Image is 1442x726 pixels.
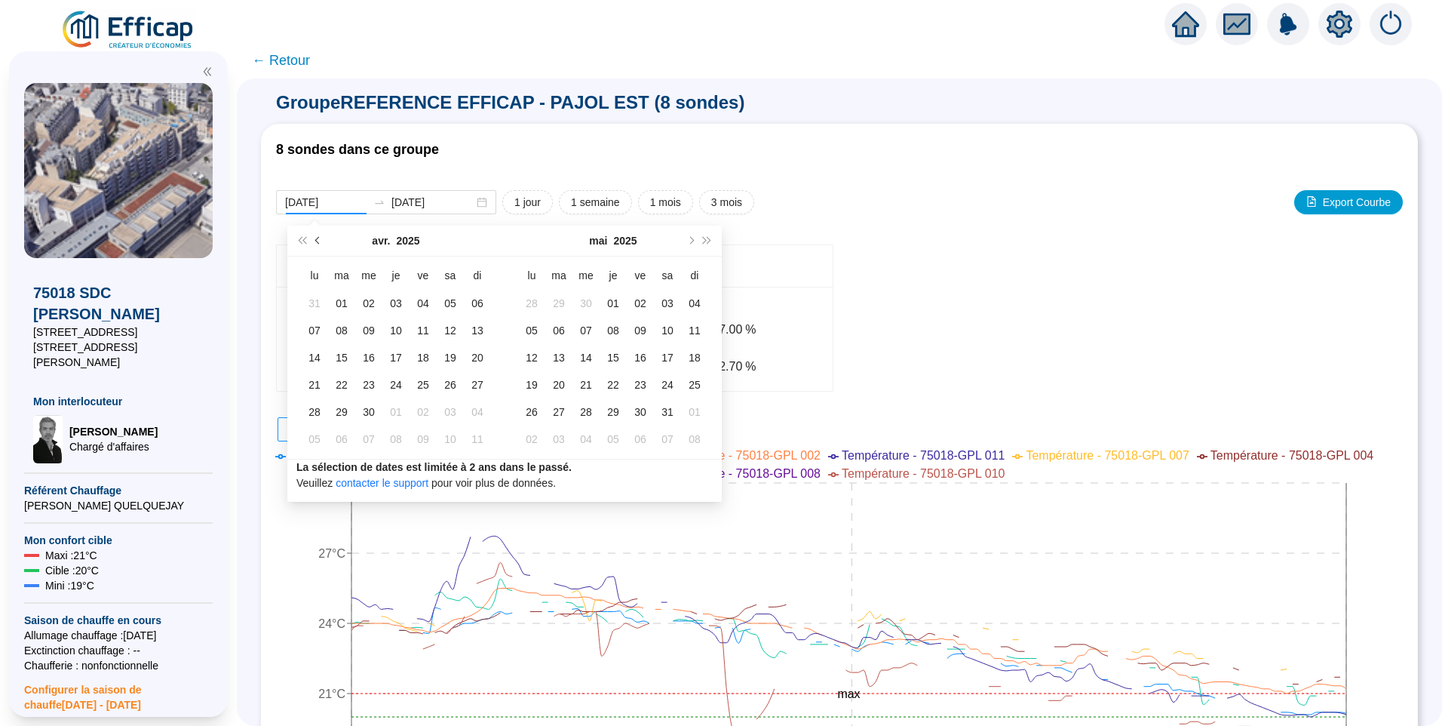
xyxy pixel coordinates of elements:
span: Température - 75018-GPL 002 [658,449,821,462]
th: lu [301,263,328,290]
div: 12 [441,321,459,340]
td: 2025-04-24 [382,371,410,398]
span: [PERSON_NAME] QUELQUEJAY [24,498,213,513]
div: 23 [631,376,649,394]
div: 28 [305,403,324,421]
div: 24 [658,376,677,394]
div: 04 [468,403,486,421]
td: 2025-04-11 [410,317,437,344]
span: Température - 75018-GPL 008 [658,467,821,480]
div: 22 [604,376,622,394]
div: 29 [604,403,622,421]
td: 2025-05-02 [410,398,437,426]
div: 26 [441,376,459,394]
span: 1 jour [514,195,541,211]
span: ← Retour [252,50,310,71]
button: 1 mois [638,190,693,214]
div: 29 [333,403,351,421]
div: 16 [631,349,649,367]
td: 2025-04-19 [437,344,464,371]
button: Choisissez une année [613,226,637,256]
div: 02 [414,403,432,421]
span: setting [1326,11,1353,38]
strong: La sélection de dates est limitée à 2 ans dans le passé. [296,461,572,473]
span: % [745,358,756,376]
div: 05 [604,430,622,448]
td: 2025-04-21 [301,371,328,398]
div: 07 [658,430,677,448]
td: 2025-03-31 [301,290,328,317]
div: 13 [468,321,486,340]
div: 15 [604,349,622,367]
span: Température - 75018-GPL 010 [842,467,1005,480]
th: ma [545,263,572,290]
td: 2025-06-08 [681,426,708,453]
td: 2025-06-03 [545,426,572,453]
span: Température - 75018-GPL 011 [842,449,1005,462]
td: 2025-05-16 [627,344,654,371]
span: Exctinction chauffage : -- [24,643,213,658]
span: 1 mois [650,195,681,211]
div: 03 [550,430,568,448]
div: 09 [631,321,649,340]
span: Saison de chauffe en cours [24,613,213,628]
a: contacter le support [336,477,428,489]
td: 2025-05-11 [681,317,708,344]
td: 2025-04-12 [437,317,464,344]
div: 06 [333,430,351,448]
td: 2025-05-01 [600,290,627,317]
div: 09 [360,321,378,340]
td: 2025-05-17 [654,344,681,371]
td: 2025-06-01 [681,398,708,426]
img: efficap energie logo [60,9,197,51]
span: .70 [726,360,742,373]
td: 2025-04-04 [410,290,437,317]
th: ma [328,263,355,290]
td: 2025-04-16 [355,344,382,371]
div: 08 [387,430,405,448]
div: 21 [305,376,324,394]
td: 2025-04-01 [328,290,355,317]
div: 24 [387,376,405,394]
div: 11 [468,430,486,448]
div: 04 [577,430,595,448]
div: 18 [686,349,704,367]
td: 2025-05-10 [437,426,464,453]
span: home [1172,11,1199,38]
td: 2025-04-20 [464,344,491,371]
span: Chaufferie : non fonctionnelle [24,658,213,673]
span: swap-right [373,196,385,208]
span: Export Courbe [1323,195,1391,211]
div: 19 [441,349,459,367]
div: Min [697,339,818,355]
span: to [373,196,385,208]
td: 2025-04-02 [355,290,382,317]
div: 05 [305,430,324,448]
td: 2025-05-15 [600,344,627,371]
img: Chargé d'affaires [33,415,63,463]
div: 30 [577,294,595,312]
td: 2025-04-13 [464,317,491,344]
td: 2025-04-25 [410,371,437,398]
td: 2025-05-20 [545,371,572,398]
td: 2025-05-05 [518,317,545,344]
div: 19 [523,376,541,394]
button: 3 mois [699,190,754,214]
span: file-image [1306,196,1317,207]
td: 2025-04-14 [301,344,328,371]
div: 10 [441,430,459,448]
th: je [382,263,410,290]
td: 2025-05-28 [572,398,600,426]
div: 11 [686,321,704,340]
div: 02 [360,294,378,312]
span: Maxi : 21 °C [45,548,97,563]
span: 75018 SDC [PERSON_NAME] [33,282,204,325]
td: 2025-05-25 [681,371,708,398]
div: 08 [686,430,704,448]
td: 2025-05-29 [600,398,627,426]
div: 03 [387,294,405,312]
div: 17 [387,349,405,367]
button: Choisissez un mois [372,226,390,256]
div: 26 [523,403,541,421]
div: 28 [523,294,541,312]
